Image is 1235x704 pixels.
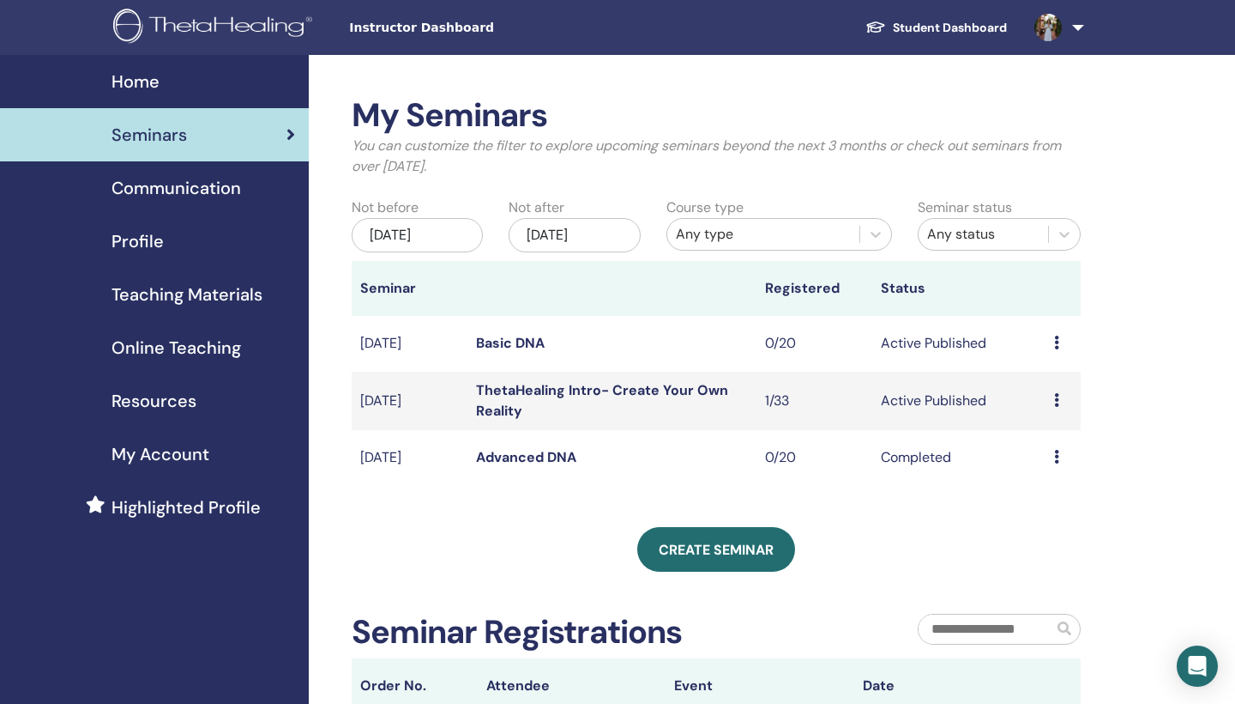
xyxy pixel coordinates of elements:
[111,175,241,201] span: Communication
[865,20,886,34] img: graduation-cap-white.svg
[756,316,872,372] td: 0/20
[352,218,483,252] div: [DATE]
[756,372,872,430] td: 1/33
[476,448,576,466] a: Advanced DNA
[872,316,1045,372] td: Active Published
[659,541,774,559] span: Create seminar
[1177,646,1218,687] div: Open Intercom Messenger
[666,197,744,218] label: Course type
[352,430,467,486] td: [DATE]
[756,261,872,316] th: Registered
[637,527,795,572] a: Create seminar
[111,228,164,254] span: Profile
[352,96,1081,136] h2: My Seminars
[113,9,318,47] img: logo.png
[872,372,1045,430] td: Active Published
[352,136,1081,177] p: You can customize the filter to explore upcoming seminars beyond the next 3 months or check out s...
[352,613,682,652] h2: Seminar Registrations
[352,197,419,218] label: Not before
[852,12,1021,44] a: Student Dashboard
[349,19,606,37] span: Instructor Dashboard
[509,218,640,252] div: [DATE]
[111,122,187,148] span: Seminars
[352,316,467,372] td: [DATE]
[1034,14,1062,41] img: default.jpg
[111,69,160,94] span: Home
[111,495,261,520] span: Highlighted Profile
[756,430,872,486] td: 0/20
[111,388,196,414] span: Resources
[509,197,564,218] label: Not after
[352,372,467,430] td: [DATE]
[476,334,545,352] a: Basic DNA
[676,224,851,245] div: Any type
[111,282,262,307] span: Teaching Materials
[872,430,1045,486] td: Completed
[111,441,209,467] span: My Account
[352,261,467,316] th: Seminar
[476,381,728,420] a: ThetaHealing Intro- Create Your Own Reality
[111,335,241,361] span: Online Teaching
[918,197,1012,218] label: Seminar status
[872,261,1045,316] th: Status
[927,224,1039,245] div: Any status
